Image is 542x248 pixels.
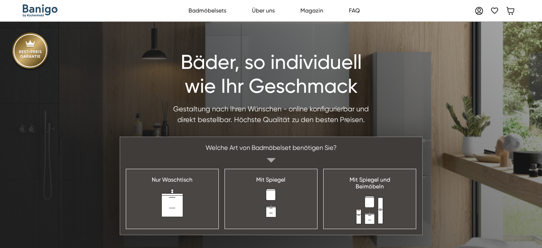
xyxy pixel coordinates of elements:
a: Mit Spiegel undBeimöbeln [323,169,416,229]
div: Mit Spiegel und Beimöbeln [350,176,390,190]
div: Mit Spiegel [256,176,285,183]
div: Nur Waschtisch [152,176,192,183]
div: Welche Art von Badmöbelset benötigen Sie? [200,137,342,158]
a: Über uns [248,4,279,18]
a: Mit Spiegel [224,169,318,229]
h1: Bäder, so individuell wie Ihr Geschmack [171,50,371,98]
a: Nur Waschtisch [126,169,219,229]
a: Magazin [296,4,327,18]
a: Badmöbelsets [185,4,230,18]
div: Gestaltung nach Ihren Wünschen - online konfigurierbar und direkt bestellbar. Höchste Qualität zu... [171,104,371,125]
a: home [23,4,58,17]
a: FAQ [345,4,364,18]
